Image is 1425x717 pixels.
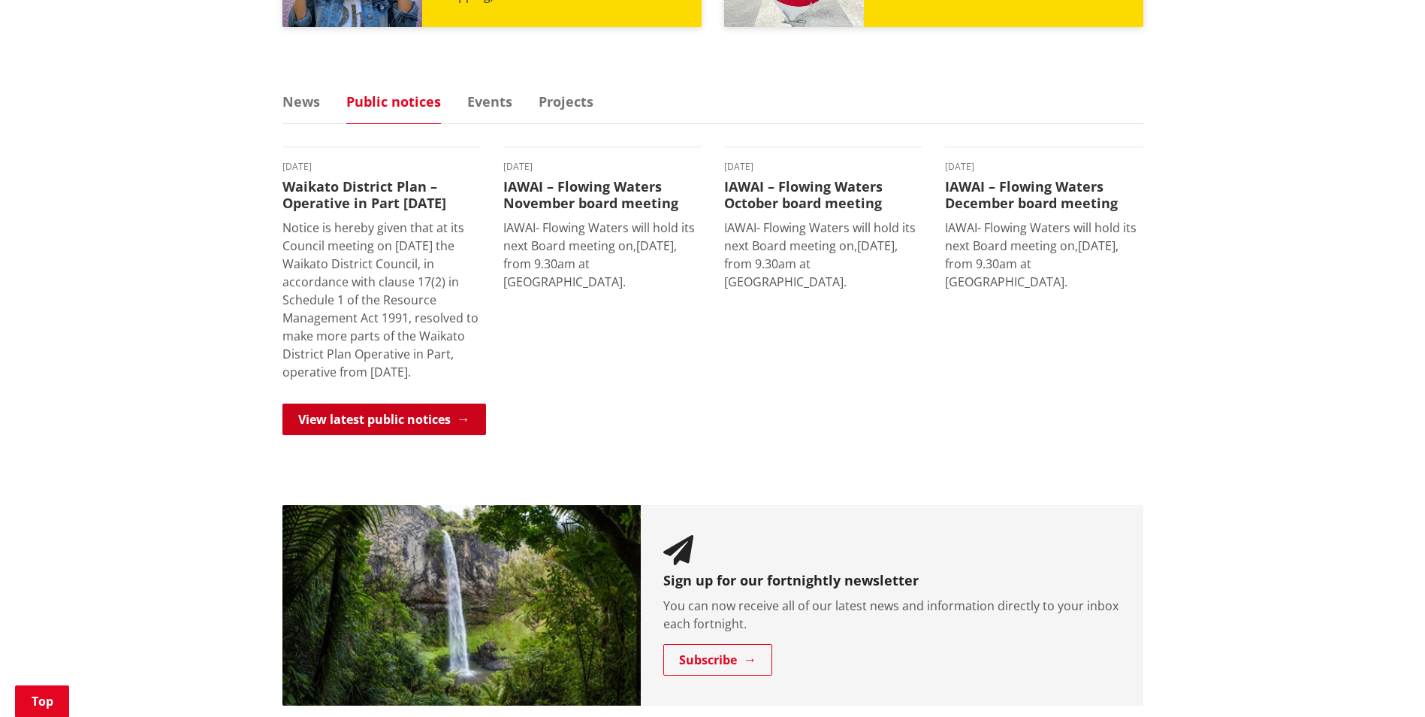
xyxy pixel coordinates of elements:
h3: IAWAI – Flowing Waters November board meeting [503,179,702,211]
p: IAWAI- Flowing Waters will hold its next Board meeting on,[DATE], from 9.30am at [GEOGRAPHIC_DATA]. [724,219,922,291]
p: You can now receive all of our latest news and information directly to your inbox each fortnight. [663,597,1121,633]
time: [DATE] [945,162,1143,171]
a: Events [467,95,512,108]
a: Projects [539,95,593,108]
time: [DATE] [503,162,702,171]
a: [DATE] IAWAI – Flowing Waters November board meeting IAWAI- Flowing Waters will hold its next Boa... [503,162,702,291]
p: IAWAI- Flowing Waters will hold its next Board meeting on,[DATE], from 9.30am at [GEOGRAPHIC_DATA]. [503,219,702,291]
a: [DATE] Waikato District Plan – Operative in Part [DATE] Notice is hereby given that at its Counci... [282,162,481,381]
time: [DATE] [282,162,481,171]
p: Notice is hereby given that at its Council meeting on [DATE] the Waikato District Council, in acc... [282,219,481,381]
a: Public notices [346,95,441,108]
h3: IAWAI – Flowing Waters October board meeting [724,179,922,211]
a: Subscribe [663,644,772,676]
img: Newsletter banner [282,505,642,706]
time: [DATE] [724,162,922,171]
p: IAWAI- Flowing Waters will hold its next Board meeting on,[DATE], from 9.30am at [GEOGRAPHIC_DATA]. [945,219,1143,291]
a: View latest public notices [282,404,486,435]
h3: Waikato District Plan – Operative in Part [DATE] [282,179,481,211]
a: [DATE] IAWAI – Flowing Waters December board meeting IAWAI- Flowing Waters will hold its next Boa... [945,162,1143,291]
a: Top [15,685,69,717]
iframe: Messenger Launcher [1356,654,1410,708]
a: News [282,95,320,108]
h3: Sign up for our fortnightly newsletter [663,573,1121,589]
a: [DATE] IAWAI – Flowing Waters October board meeting IAWAI- Flowing Waters will hold its next Boar... [724,162,922,291]
h3: IAWAI – Flowing Waters December board meeting [945,179,1143,211]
